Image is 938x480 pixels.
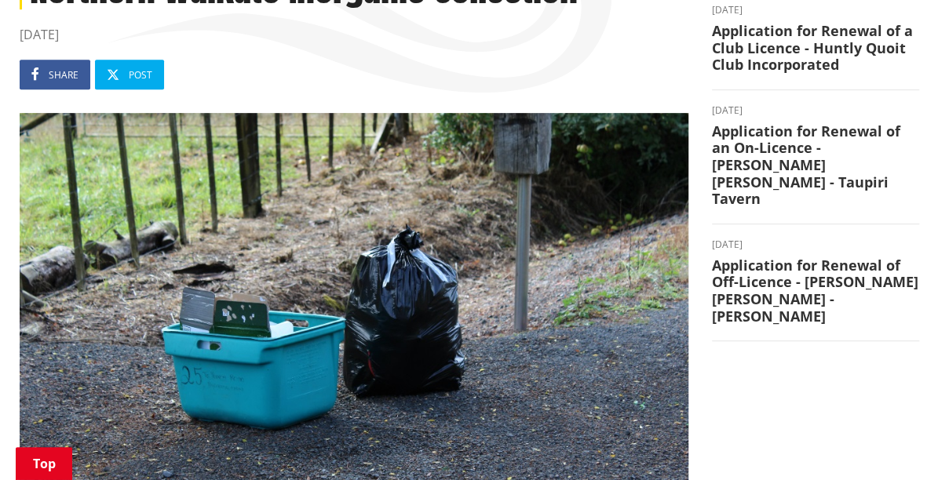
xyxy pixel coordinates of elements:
[712,5,919,15] time: [DATE]
[712,23,919,74] h3: Application for Renewal of a Club Licence - Huntly Quoit Club Incorporated
[49,68,78,82] span: Share
[712,240,919,325] a: [DATE] Application for Renewal of Off-Licence - [PERSON_NAME] [PERSON_NAME] - [PERSON_NAME]
[712,5,919,74] a: [DATE] Application for Renewal of a Club Licence - Huntly Quoit Club Incorporated
[20,60,90,89] a: Share
[712,106,919,115] time: [DATE]
[16,447,72,480] a: Top
[95,60,164,89] a: Post
[129,68,152,82] span: Post
[712,106,919,208] a: [DATE] Application for Renewal of an On-Licence - [PERSON_NAME] [PERSON_NAME] - Taupiri Tavern
[712,123,919,208] h3: Application for Renewal of an On-Licence - [PERSON_NAME] [PERSON_NAME] - Taupiri Tavern
[712,257,919,325] h3: Application for Renewal of Off-Licence - [PERSON_NAME] [PERSON_NAME] - [PERSON_NAME]
[20,25,688,44] time: [DATE]
[866,414,922,471] iframe: Messenger Launcher
[712,240,919,249] time: [DATE]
